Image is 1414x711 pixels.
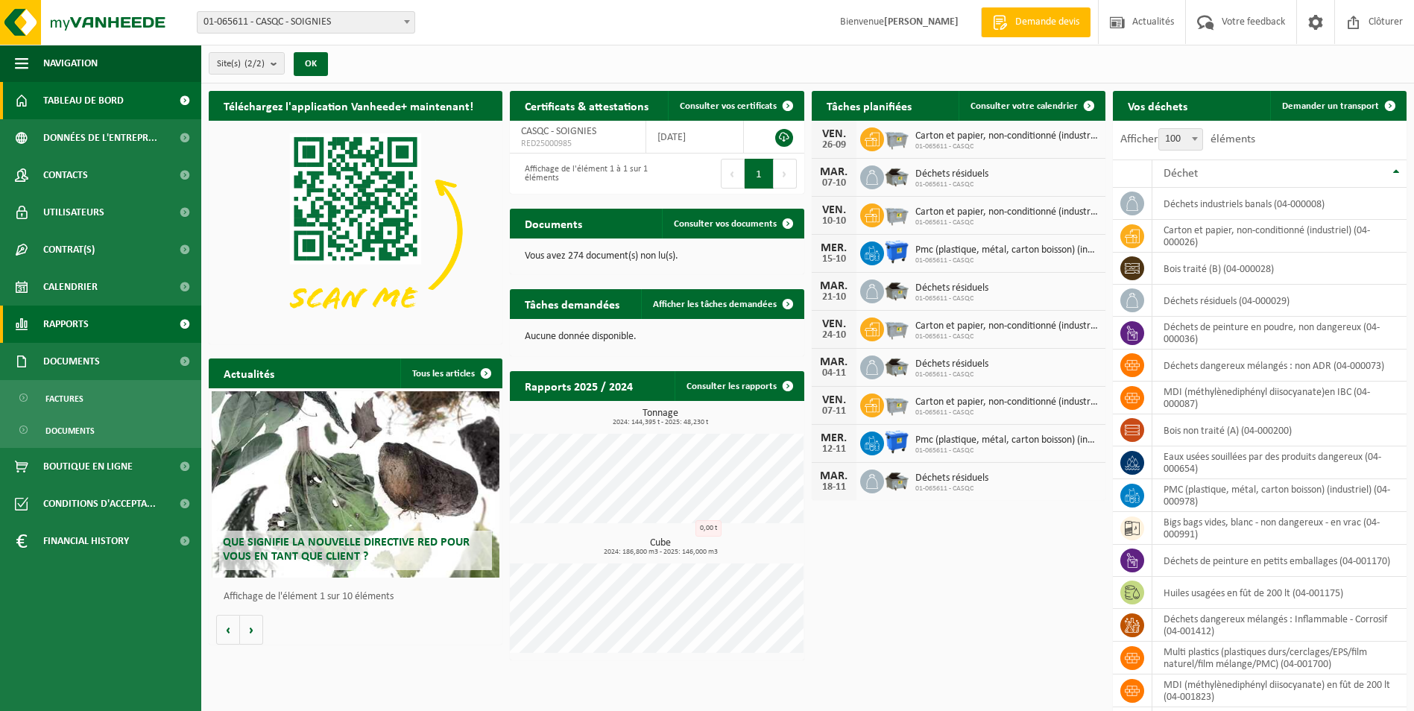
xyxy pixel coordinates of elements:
[1282,101,1379,111] span: Demander un transport
[43,45,98,82] span: Navigation
[915,206,1098,218] span: Carton et papier, non-conditionné (industriel)
[209,52,285,75] button: Site(s)(2/2)
[240,615,263,645] button: Volgende
[884,125,909,151] img: WB-2500-GAL-GY-01
[294,52,328,76] button: OK
[1011,15,1083,30] span: Demande devis
[884,201,909,227] img: WB-2500-GAL-GY-01
[819,204,849,216] div: VEN.
[223,537,470,563] span: Que signifie la nouvelle directive RED pour vous en tant que client ?
[1152,479,1407,512] td: PMC (plastique, métal, carton boisson) (industriel) (04-000978)
[43,485,156,522] span: Conditions d'accepta...
[915,370,988,379] span: 01-065611 - CASQC
[915,168,988,180] span: Déchets résiduels
[209,121,502,341] img: Download de VHEPlus App
[43,268,98,306] span: Calendrier
[915,408,1098,417] span: 01-065611 - CASQC
[400,358,501,388] a: Tous les articles
[43,306,89,343] span: Rapports
[884,353,909,379] img: WB-5000-GAL-GY-01
[1159,129,1202,150] span: 100
[4,384,198,412] a: Factures
[510,209,597,238] h2: Documents
[819,140,849,151] div: 26-09
[1152,350,1407,382] td: déchets dangereux mélangés : non ADR (04-000073)
[510,91,663,120] h2: Certificats & attestations
[1152,512,1407,545] td: bigs bags vides, blanc - non dangereux - en vrac (04-000991)
[668,91,803,121] a: Consulter vos certificats
[819,470,849,482] div: MAR.
[43,231,95,268] span: Contrat(s)
[884,163,909,189] img: WB-5000-GAL-GY-01
[721,159,745,189] button: Previous
[662,209,803,238] a: Consulter vos documents
[1164,168,1198,180] span: Déchet
[915,396,1098,408] span: Carton et papier, non-conditionné (industriel)
[915,130,1098,142] span: Carton et papier, non-conditionné (industriel)
[915,473,988,484] span: Déchets résiduels
[45,417,95,445] span: Documents
[819,128,849,140] div: VEN.
[819,368,849,379] div: 04-11
[43,157,88,194] span: Contacts
[819,432,849,444] div: MER.
[43,522,129,560] span: Financial History
[1152,642,1407,674] td: multi plastics (plastiques durs/cerclages/EPS/film naturel/film mélange/PMC) (04-001700)
[517,538,804,556] h3: Cube
[884,429,909,455] img: WB-1100-HPE-BE-01
[819,444,849,455] div: 12-11
[1152,609,1407,642] td: déchets dangereux mélangés : Inflammable - Corrosif (04-001412)
[1152,285,1407,317] td: déchets résiduels (04-000029)
[915,332,1098,341] span: 01-065611 - CASQC
[884,277,909,303] img: WB-5000-GAL-GY-01
[774,159,797,189] button: Next
[819,406,849,417] div: 07-11
[819,280,849,292] div: MAR.
[43,119,157,157] span: Données de l'entrepr...
[521,126,596,137] span: CASQC - SOIGNIES
[915,484,988,493] span: 01-065611 - CASQC
[43,343,100,380] span: Documents
[915,446,1098,455] span: 01-065611 - CASQC
[884,467,909,493] img: WB-5000-GAL-GY-01
[915,320,1098,332] span: Carton et papier, non-conditionné (industriel)
[1152,545,1407,577] td: déchets de peinture en petits emballages (04-001170)
[915,218,1098,227] span: 01-065611 - CASQC
[510,371,648,400] h2: Rapports 2025 / 2024
[209,91,488,120] h2: Téléchargez l'application Vanheede+ maintenant!
[819,178,849,189] div: 07-10
[197,11,415,34] span: 01-065611 - CASQC - SOIGNIES
[915,358,988,370] span: Déchets résiduels
[1152,446,1407,479] td: eaux usées souillées par des produits dangereux (04-000654)
[209,358,289,388] h2: Actualités
[1152,220,1407,253] td: carton et papier, non-conditionné (industriel) (04-000026)
[1152,382,1407,414] td: MDI (méthylènediphényl diisocyanate)en IBC (04-000087)
[517,408,804,426] h3: Tonnage
[819,242,849,254] div: MER.
[1152,577,1407,609] td: huiles usagées en fût de 200 lt (04-001175)
[884,16,959,28] strong: [PERSON_NAME]
[525,251,789,262] p: Vous avez 274 document(s) non lu(s).
[43,448,133,485] span: Boutique en ligne
[675,371,803,401] a: Consulter les rapports
[915,142,1098,151] span: 01-065611 - CASQC
[819,166,849,178] div: MAR.
[884,315,909,341] img: WB-2500-GAL-GY-01
[216,615,240,645] button: Vorige
[45,385,83,413] span: Factures
[1158,128,1203,151] span: 100
[884,239,909,265] img: WB-1100-HPE-BE-01
[812,91,927,120] h2: Tâches planifiées
[653,300,777,309] span: Afficher les tâches demandées
[217,53,265,75] span: Site(s)
[1120,133,1255,145] label: Afficher éléments
[43,82,124,119] span: Tableau de bord
[1113,91,1202,120] h2: Vos déchets
[819,292,849,303] div: 21-10
[819,216,849,227] div: 10-10
[646,121,744,154] td: [DATE]
[517,549,804,556] span: 2024: 186,800 m3 - 2025: 146,000 m3
[244,59,265,69] count: (2/2)
[198,12,414,33] span: 01-065611 - CASQC - SOIGNIES
[819,330,849,341] div: 24-10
